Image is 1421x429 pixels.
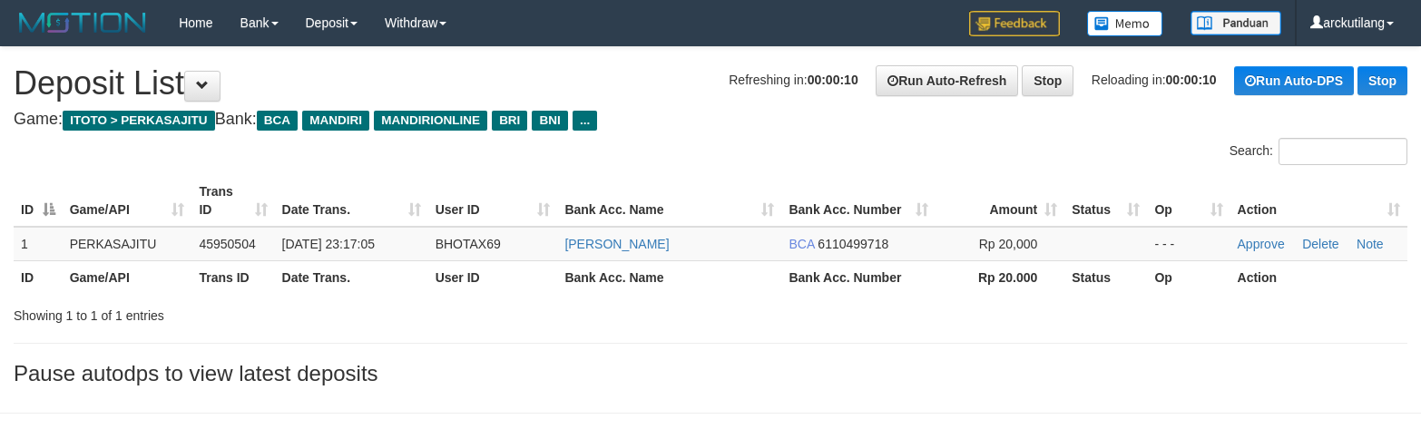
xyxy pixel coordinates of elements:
[1238,237,1285,251] a: Approve
[14,227,63,261] td: 1
[302,111,369,131] span: MANDIRI
[1191,11,1281,35] img: panduan.png
[374,111,487,131] span: MANDIRIONLINE
[1064,260,1147,294] th: Status
[1234,66,1354,95] a: Run Auto-DPS
[14,260,63,294] th: ID
[63,175,192,227] th: Game/API: activate to sort column ascending
[1357,66,1407,95] a: Stop
[532,111,567,131] span: BNI
[1064,175,1147,227] th: Status: activate to sort column ascending
[1230,260,1407,294] th: Action
[275,175,428,227] th: Date Trans.: activate to sort column ascending
[14,175,63,227] th: ID: activate to sort column descending
[1087,11,1163,36] img: Button%20Memo.svg
[191,175,274,227] th: Trans ID: activate to sort column ascending
[275,260,428,294] th: Date Trans.
[808,73,858,87] strong: 00:00:10
[63,111,215,131] span: ITOTO > PERKASAJITU
[1357,237,1384,251] a: Note
[63,227,192,261] td: PERKASAJITU
[936,175,1065,227] th: Amount: activate to sort column ascending
[936,260,1065,294] th: Rp 20.000
[818,237,888,251] span: Copy 6110499718 to clipboard
[436,237,501,251] span: BHOTAX69
[1022,65,1073,96] a: Stop
[876,65,1018,96] a: Run Auto-Refresh
[573,111,597,131] span: ...
[557,175,781,227] th: Bank Acc. Name: activate to sort column ascending
[14,111,1407,129] h4: Game: Bank:
[557,260,781,294] th: Bank Acc. Name
[1230,138,1407,165] label: Search:
[789,237,814,251] span: BCA
[191,260,274,294] th: Trans ID
[199,237,255,251] span: 45950504
[257,111,298,131] span: BCA
[63,260,192,294] th: Game/API
[1302,237,1338,251] a: Delete
[428,175,558,227] th: User ID: activate to sort column ascending
[729,73,857,87] span: Refreshing in:
[428,260,558,294] th: User ID
[564,237,669,251] a: [PERSON_NAME]
[969,11,1060,36] img: Feedback.jpg
[282,237,375,251] span: [DATE] 23:17:05
[1166,73,1217,87] strong: 00:00:10
[492,111,527,131] span: BRI
[781,175,935,227] th: Bank Acc. Number: activate to sort column ascending
[1147,175,1230,227] th: Op: activate to sort column ascending
[1092,73,1217,87] span: Reloading in:
[781,260,935,294] th: Bank Acc. Number
[1147,260,1230,294] th: Op
[14,65,1407,102] h1: Deposit List
[14,299,579,325] div: Showing 1 to 1 of 1 entries
[14,362,1407,385] h3: Pause autodps to view latest deposits
[14,9,152,36] img: MOTION_logo.png
[979,237,1038,251] span: Rp 20,000
[1230,175,1407,227] th: Action: activate to sort column ascending
[1279,138,1407,165] input: Search:
[1147,227,1230,261] td: - - -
